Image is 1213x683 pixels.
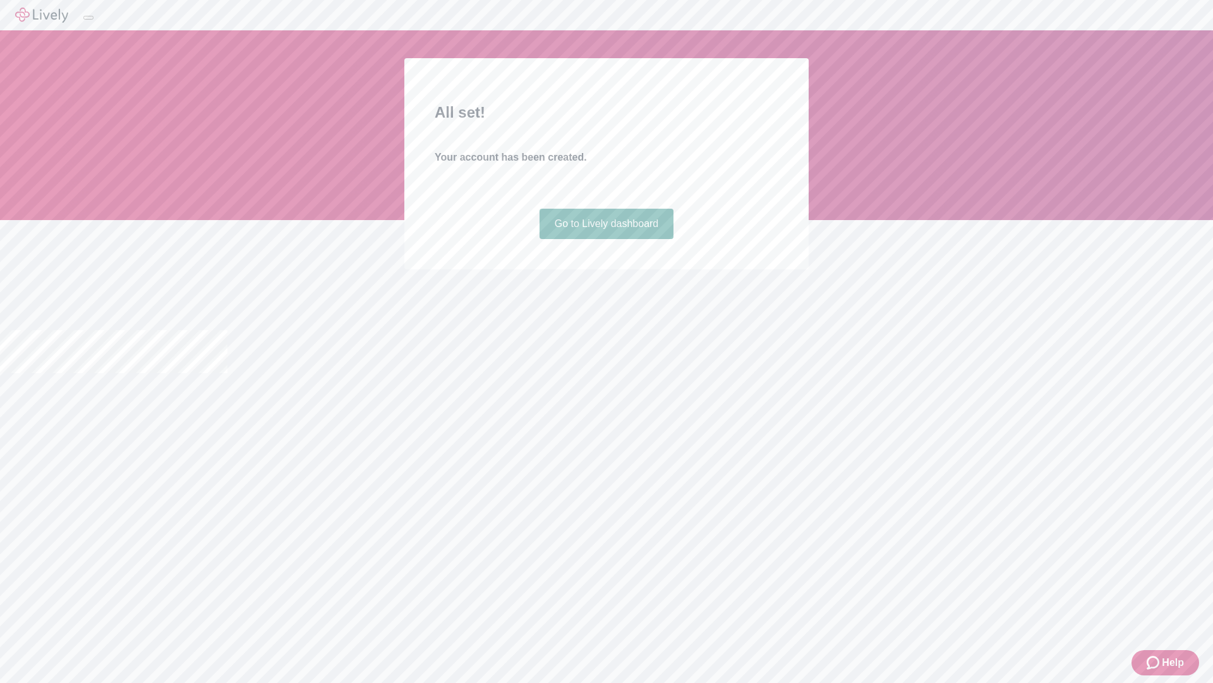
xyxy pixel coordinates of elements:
[1162,655,1184,670] span: Help
[435,101,778,124] h2: All set!
[540,209,674,239] a: Go to Lively dashboard
[83,16,94,20] button: Log out
[15,8,68,23] img: Lively
[435,150,778,165] h4: Your account has been created.
[1132,650,1199,675] button: Zendesk support iconHelp
[1147,655,1162,670] svg: Zendesk support icon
